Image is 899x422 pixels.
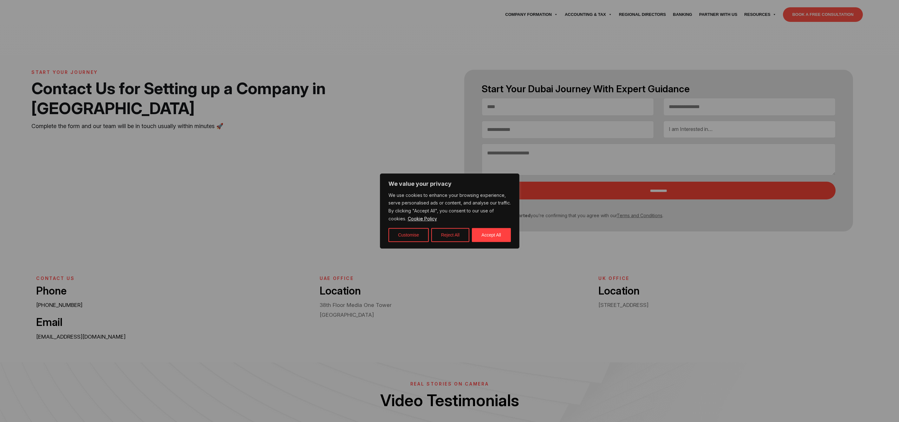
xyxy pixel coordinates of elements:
[431,228,469,242] button: Reject All
[380,173,519,249] div: We value your privacy
[388,180,511,188] p: We value your privacy
[472,228,511,242] button: Accept All
[407,216,437,222] a: Cookie Policy
[388,228,429,242] button: Customise
[388,192,511,223] p: We use cookies to enhance your browsing experience, serve personalised ads or content, and analys...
